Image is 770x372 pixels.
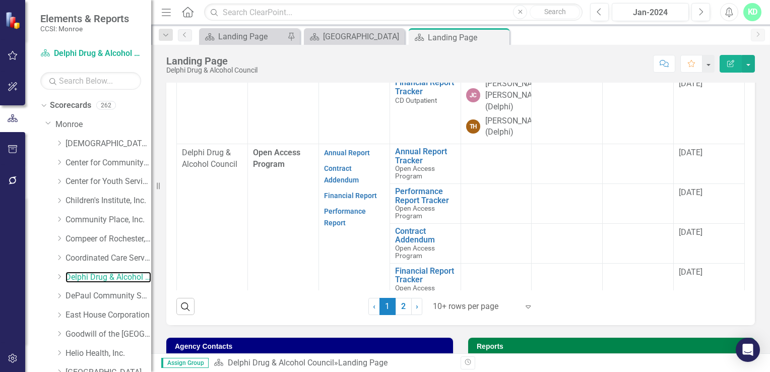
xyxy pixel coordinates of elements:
[461,184,532,224] td: Double-Click to Edit
[175,343,448,350] h3: Agency Contacts
[679,188,702,197] span: [DATE]
[324,207,366,227] a: Performance Report
[530,5,580,19] button: Search
[603,223,674,263] td: Double-Click to Edit
[603,184,674,224] td: Double-Click to Edit
[96,101,116,110] div: 262
[395,227,456,244] a: Contract Addendum
[532,223,603,263] td: Double-Click to Edit
[395,187,456,205] a: Performance Report Tracker
[390,184,461,224] td: Double-Click to Edit Right Click for Context Menu
[674,144,745,184] td: Double-Click to Edit
[324,192,377,200] a: Financial Report
[390,75,461,144] td: Double-Click to Edit Right Click for Context Menu
[390,223,461,263] td: Double-Click to Edit Right Click for Context Menu
[615,7,685,19] div: Jan-2024
[66,138,151,150] a: [DEMOGRAPHIC_DATA] Charities Family & Community Services
[214,357,453,369] div: »
[428,31,507,44] div: Landing Page
[66,309,151,321] a: East House Corporation
[485,115,546,139] div: [PERSON_NAME] (Delphi)
[66,233,151,245] a: Compeer of Rochester, Inc.
[395,164,435,180] span: Open Access Program
[228,358,334,367] a: Delphi Drug & Alcohol Council
[5,11,23,29] img: ClearPoint Strategy
[544,8,566,16] span: Search
[324,164,359,184] a: Contract Addendum
[166,67,258,74] div: Delphi Drug & Alcohol Council
[177,144,248,303] td: Double-Click to Edit
[390,144,461,184] td: Double-Click to Edit Right Click for Context Menu
[532,184,603,224] td: Double-Click to Edit
[253,148,300,169] span: Open Access Program
[66,348,151,359] a: Helio Health, Inc.
[66,290,151,302] a: DePaul Community Services, lnc.
[66,195,151,207] a: Children's Institute, Inc.
[612,3,689,21] button: Jan-2024
[477,343,750,350] h3: Reports
[318,31,390,144] td: Double-Click to Edit
[736,338,760,362] div: Open Intercom Messenger
[532,144,603,184] td: Double-Click to Edit
[66,157,151,169] a: Center for Community Alternatives
[218,30,285,43] div: Landing Page
[603,144,674,184] td: Double-Click to Edit
[318,144,390,303] td: Double-Click to Edit
[532,75,603,144] td: Double-Click to Edit
[395,267,456,284] a: Financial Report Tracker
[204,4,583,21] input: Search ClearPoint...
[461,75,532,144] td: Double-Click to Edit
[40,72,141,90] input: Search Below...
[532,263,603,303] td: Double-Click to Edit
[395,96,437,104] span: CD Outpatient
[396,298,412,315] a: 2
[395,284,435,299] span: Open Access Program
[461,144,532,184] td: Double-Click to Edit
[674,75,745,144] td: Double-Click to Edit
[679,227,702,237] span: [DATE]
[66,329,151,340] a: Goodwill of the [GEOGRAPHIC_DATA]
[306,30,402,43] a: [GEOGRAPHIC_DATA]
[323,30,402,43] div: [GEOGRAPHIC_DATA]
[182,147,242,170] p: Delphi Drug & Alcohol Council
[166,55,258,67] div: Landing Page
[202,30,285,43] a: Landing Page
[679,79,702,88] span: [DATE]
[485,78,546,113] div: [PERSON_NAME] [PERSON_NAME] (Delphi)
[40,48,141,59] a: Delphi Drug & Alcohol Council
[390,263,461,303] td: Double-Click to Edit Right Click for Context Menu
[40,25,129,33] small: CCSI: Monroe
[395,204,435,220] span: Open Access Program
[679,148,702,157] span: [DATE]
[50,100,91,111] a: Scorecards
[161,358,209,368] span: Assign Group
[338,358,388,367] div: Landing Page
[379,298,396,315] span: 1
[66,272,151,283] a: Delphi Drug & Alcohol Council
[40,13,129,25] span: Elements & Reports
[674,184,745,224] td: Double-Click to Edit
[395,147,456,165] a: Annual Report Tracker
[466,88,480,102] div: JC
[679,267,702,277] span: [DATE]
[66,214,151,226] a: Community Place, Inc.
[461,263,532,303] td: Double-Click to Edit
[373,301,375,311] span: ‹
[461,223,532,263] td: Double-Click to Edit
[416,301,418,311] span: ›
[466,119,480,134] div: TH
[743,3,761,21] button: KD
[324,149,370,157] a: Annual Report
[66,253,151,264] a: Coordinated Care Services Inc.
[603,75,674,144] td: Double-Click to Edit
[674,263,745,303] td: Double-Click to Edit
[395,78,456,96] a: Financial Report Tracker
[66,176,151,188] a: Center for Youth Services, Inc.
[55,119,151,131] a: Monroe
[603,263,674,303] td: Double-Click to Edit
[177,31,248,144] td: Double-Click to Edit
[674,223,745,263] td: Double-Click to Edit
[395,244,435,260] span: Open Access Program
